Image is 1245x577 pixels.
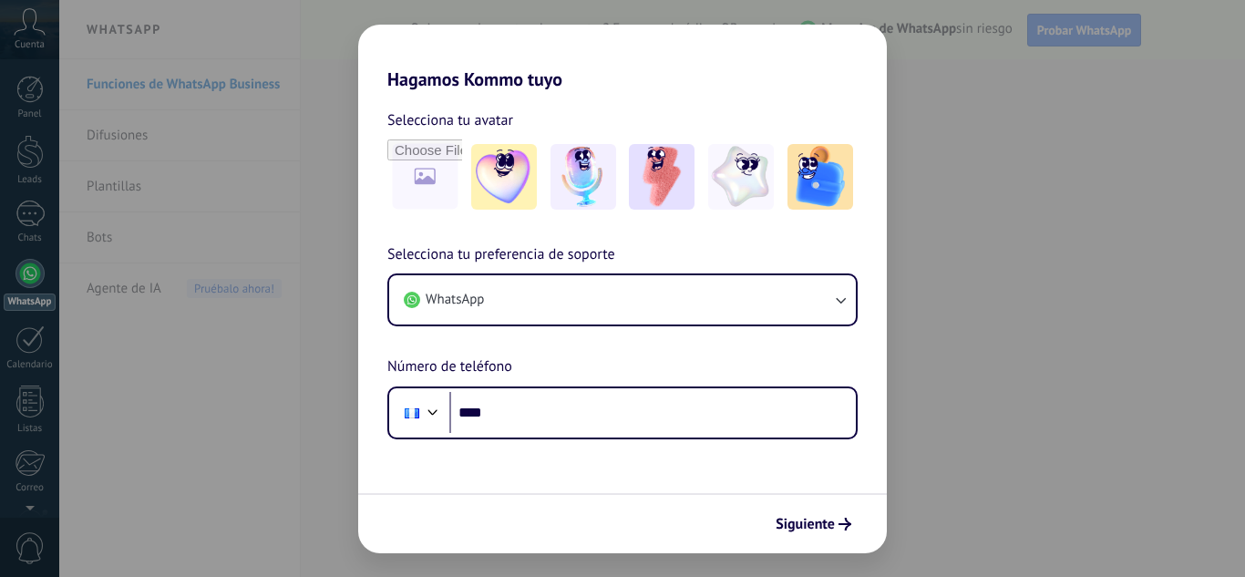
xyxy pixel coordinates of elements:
[387,355,512,379] span: Número de teléfono
[787,144,853,210] img: -5.jpeg
[550,144,616,210] img: -2.jpeg
[389,275,856,325] button: WhatsApp
[776,518,835,531] span: Siguiente
[708,144,774,210] img: -4.jpeg
[387,243,615,267] span: Selecciona tu preferencia de soporte
[358,25,887,90] h2: Hagamos Kommo tuyo
[629,144,695,210] img: -3.jpeg
[395,394,429,432] div: Guatemala: + 502
[387,108,513,132] span: Selecciona tu avatar
[426,291,484,309] span: WhatsApp
[471,144,537,210] img: -1.jpeg
[767,509,859,540] button: Siguiente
